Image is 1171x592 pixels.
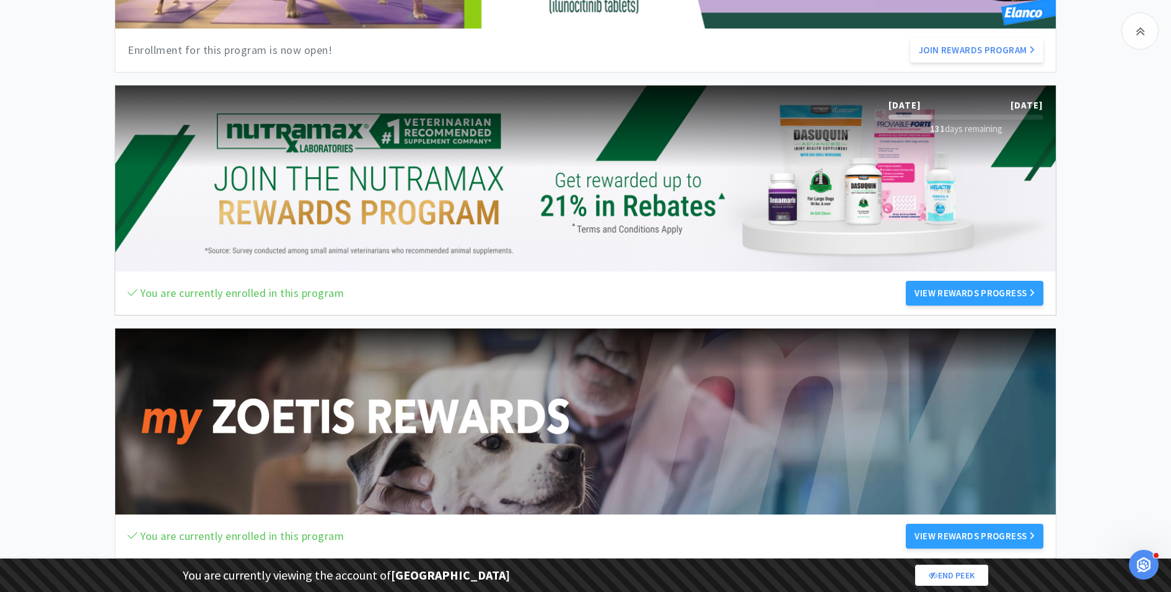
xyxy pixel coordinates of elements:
[128,285,344,303] div: You are currently enrolled in this program
[906,281,1043,306] button: View Rewards Progress
[1129,550,1159,580] iframe: Intercom live chat
[888,98,921,113] h2: [DATE]
[888,121,1043,136] p: days remaining
[128,528,344,546] div: You are currently enrolled in this program
[391,567,510,583] strong: [GEOGRAPHIC_DATA]
[128,42,332,60] div: Enrollment for this program is now open!
[910,38,1043,63] button: Join Rewards Program
[930,123,945,135] strong: 131
[1011,98,1043,113] h2: [DATE]
[115,328,1056,559] a: You are currently enrolled in this programView Rewards Progress
[115,85,1056,316] a: [DATE][DATE]131days remaining You are currently enrolled in this programView Rewards Progress
[906,524,1043,549] button: View Rewards Progress
[183,565,510,585] p: You are currently viewing the account of
[915,565,988,586] a: End Peek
